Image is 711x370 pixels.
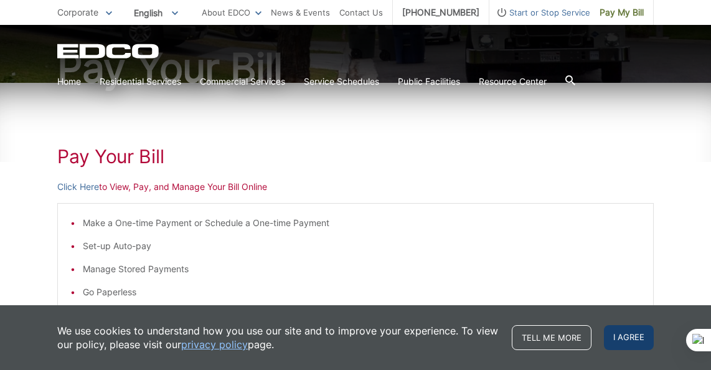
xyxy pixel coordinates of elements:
li: Go Paperless [83,285,641,299]
a: Tell me more [512,325,591,350]
a: Resource Center [479,75,547,88]
h1: Pay Your Bill [57,145,654,168]
a: Public Facilities [398,75,460,88]
a: About EDCO [202,6,261,19]
span: Pay My Bill [600,6,644,19]
li: Set-up Auto-pay [83,239,641,253]
a: Commercial Services [200,75,285,88]
li: Manage Stored Payments [83,262,641,276]
span: Corporate [57,7,98,17]
p: to View, Pay, and Manage Your Bill Online [57,180,654,194]
a: privacy policy [181,338,248,351]
a: Contact Us [339,6,383,19]
p: We use cookies to understand how you use our site and to improve your experience. To view our pol... [57,324,499,351]
a: Residential Services [100,75,181,88]
span: English [125,2,187,23]
a: Home [57,75,81,88]
a: EDCD logo. Return to the homepage. [57,44,161,59]
a: News & Events [271,6,330,19]
span: I agree [604,325,654,350]
a: Service Schedules [304,75,379,88]
li: Make a One-time Payment or Schedule a One-time Payment [83,216,641,230]
a: Click Here [57,180,99,194]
